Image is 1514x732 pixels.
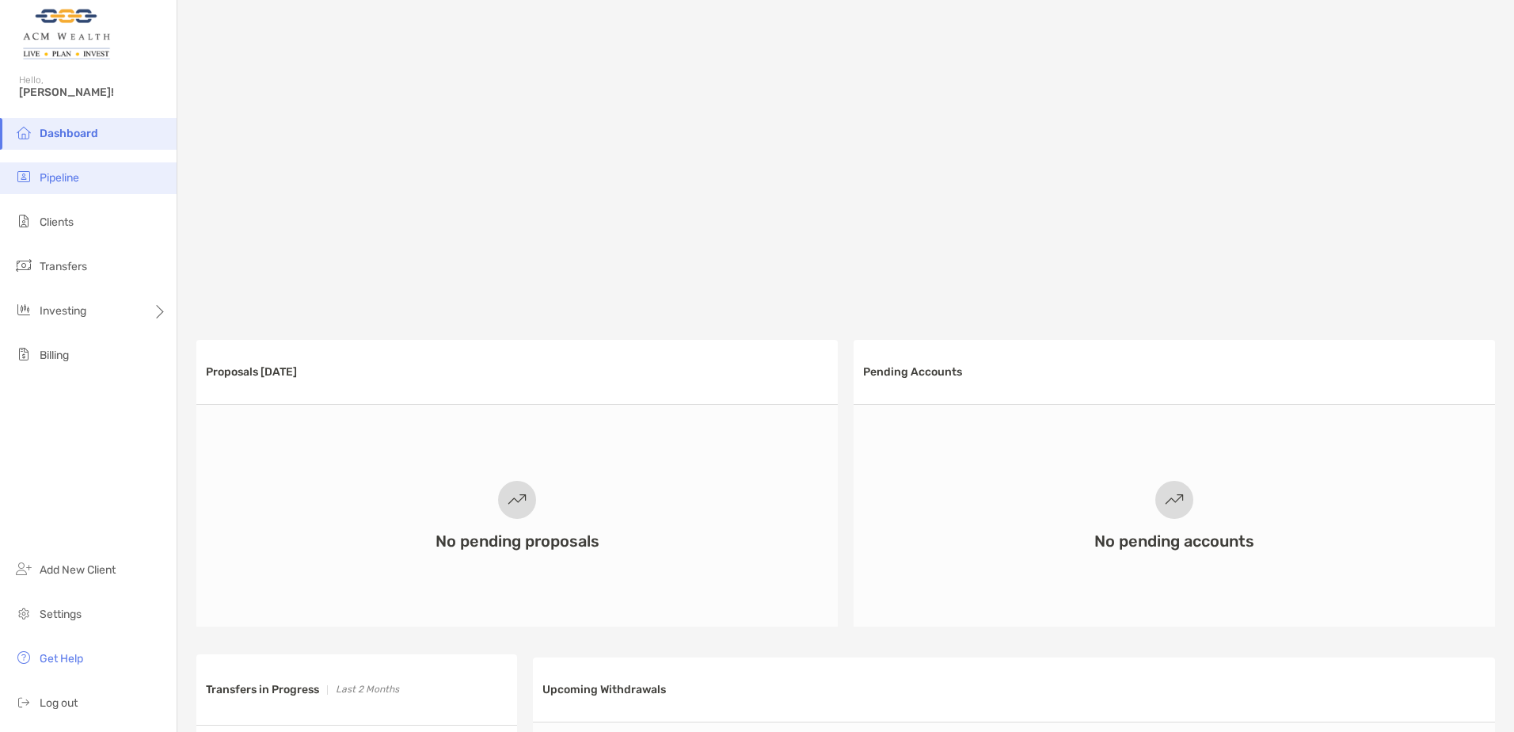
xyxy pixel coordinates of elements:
img: investing icon [14,300,33,319]
img: pipeline icon [14,167,33,186]
img: billing icon [14,345,33,364]
span: Get Help [40,652,83,665]
span: Settings [40,608,82,621]
span: Clients [40,215,74,229]
span: Investing [40,304,86,318]
h3: Upcoming Withdrawals [542,683,666,696]
span: Transfers [40,260,87,273]
span: Add New Client [40,563,116,577]
span: Dashboard [40,127,98,140]
img: logout icon [14,692,33,711]
img: get-help icon [14,648,33,667]
img: clients icon [14,212,33,231]
img: add_new_client icon [14,559,33,578]
h3: Proposals [DATE] [206,365,297,379]
img: dashboard icon [14,123,33,142]
p: Last 2 Months [336,680,399,700]
h3: No pending accounts [1094,532,1254,551]
span: Pipeline [40,171,79,185]
span: [PERSON_NAME]! [19,86,167,99]
span: Billing [40,349,69,362]
img: Zoe Logo [19,6,113,63]
h3: Pending Accounts [863,365,962,379]
h3: No pending proposals [436,532,599,551]
h3: Transfers in Progress [206,683,319,696]
span: Log out [40,696,78,710]
img: transfers icon [14,256,33,275]
img: settings icon [14,604,33,623]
